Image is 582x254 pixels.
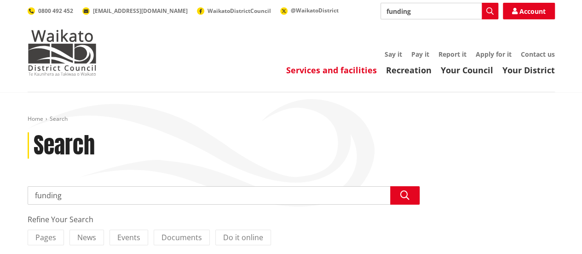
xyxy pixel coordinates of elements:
[476,50,512,59] a: Apply for it
[82,7,188,15] a: [EMAIL_ADDRESS][DOMAIN_NAME]
[438,50,467,59] a: Report it
[503,3,555,19] a: Account
[207,7,271,15] span: WaikatoDistrictCouncil
[38,7,73,15] span: 0800 492 452
[50,115,68,123] span: Search
[280,6,339,14] a: @WaikatoDistrict
[161,232,202,242] span: Documents
[502,65,555,76] a: Your District
[28,30,97,76] img: Waikato District Council - Te Kaunihera aa Takiwaa o Waikato
[28,115,555,123] nav: breadcrumb
[386,65,432,76] a: Recreation
[441,65,493,76] a: Your Council
[540,215,573,248] iframe: Messenger Launcher
[28,186,420,205] input: Search input
[286,65,377,76] a: Services and facilities
[28,7,73,15] a: 0800 492 452
[291,6,339,14] span: @WaikatoDistrict
[521,50,555,59] a: Contact us
[117,232,140,242] span: Events
[385,50,402,59] a: Say it
[28,115,43,123] a: Home
[380,3,498,19] input: Search input
[411,50,429,59] a: Pay it
[35,232,56,242] span: Pages
[34,132,95,159] h1: Search
[28,214,420,225] div: Refine Your Search
[77,232,96,242] span: News
[93,7,188,15] span: [EMAIL_ADDRESS][DOMAIN_NAME]
[223,232,263,242] span: Do it online
[197,7,271,15] a: WaikatoDistrictCouncil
